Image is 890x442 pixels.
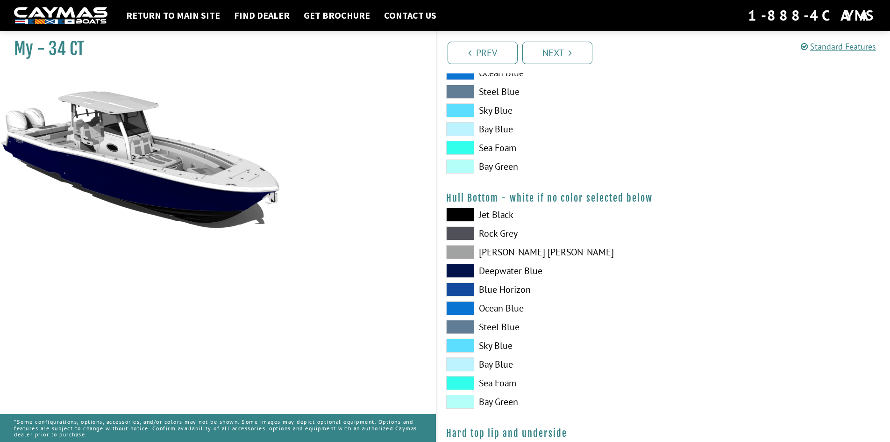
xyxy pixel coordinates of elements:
div: 1-888-4CAYMAS [748,5,876,26]
label: Sea Foam [446,141,654,155]
label: Rock Grey [446,226,654,240]
h1: My - 34 CT [14,38,413,59]
p: *Some configurations, options, accessories, and/or colors may not be shown. Some images may depic... [14,414,422,442]
label: Blue Horizon [446,283,654,297]
label: [PERSON_NAME] [PERSON_NAME] [446,245,654,259]
a: Standard Features [801,41,876,52]
label: Sea Foam [446,376,654,390]
h4: Hard top lip and underside [446,428,881,439]
label: Jet Black [446,208,654,222]
label: Bay Green [446,395,654,409]
img: white-logo-c9c8dbefe5ff5ceceb0f0178aa75bf4bb51f6bca0971e226c86eb53dfe498488.png [14,7,107,24]
a: Contact Us [379,9,441,22]
label: Bay Green [446,159,654,174]
label: Steel Blue [446,85,654,99]
h4: Hull Bottom - white if no color selected below [446,192,881,204]
label: Sky Blue [446,339,654,353]
label: Bay Blue [446,122,654,136]
label: Steel Blue [446,320,654,334]
a: Next [522,42,592,64]
label: Bay Blue [446,357,654,371]
label: Ocean Blue [446,301,654,315]
label: Sky Blue [446,103,654,117]
a: Prev [448,42,518,64]
label: Deepwater Blue [446,264,654,278]
a: Return to main site [121,9,225,22]
a: Find Dealer [229,9,294,22]
a: Get Brochure [299,9,375,22]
